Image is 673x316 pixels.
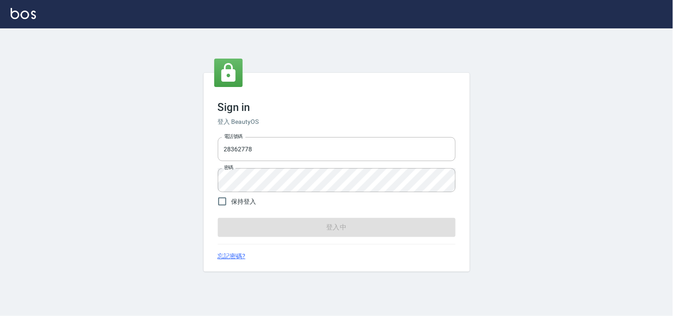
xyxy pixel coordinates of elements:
[218,252,246,261] a: 忘記密碼?
[224,133,243,140] label: 電話號碼
[11,8,36,19] img: Logo
[218,117,456,126] h6: 登入 BeautyOS
[232,197,256,206] span: 保持登入
[218,101,456,114] h3: Sign in
[224,164,233,171] label: 密碼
